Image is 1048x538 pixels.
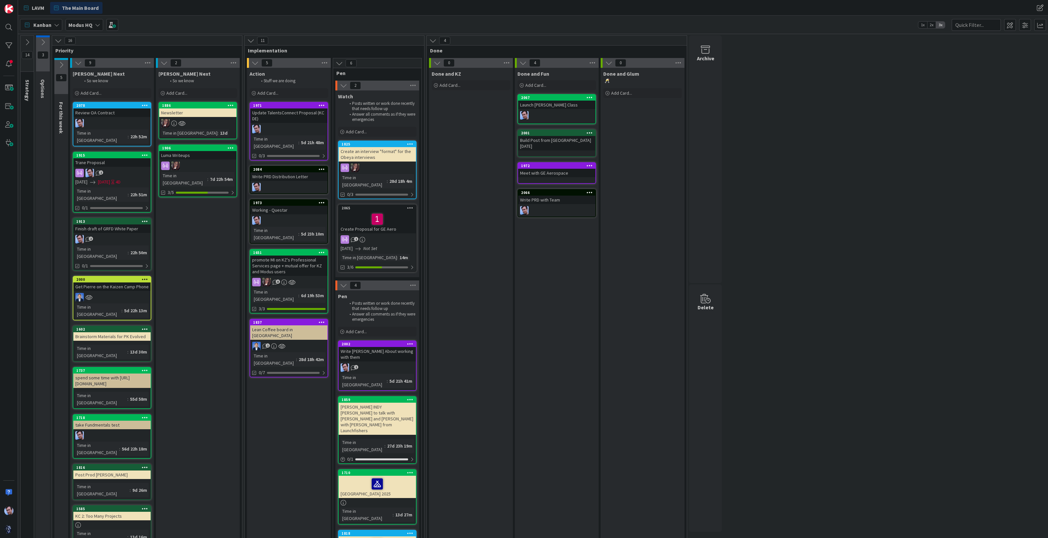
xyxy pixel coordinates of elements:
[73,277,151,282] div: 2000
[339,470,416,476] div: 1710
[76,327,151,332] div: 1602
[341,245,353,252] span: [DATE]
[32,4,44,12] span: LAVM
[73,465,151,471] div: 1816
[248,47,416,54] span: Implementation
[73,326,151,341] div: 1602Brainstorm Materials for PK Evolved
[347,456,353,463] span: 0 / 1
[257,78,327,84] li: Stuff we are doing
[159,103,236,108] div: 1886
[341,363,349,372] img: JB
[603,70,639,77] span: Done and Glum
[128,348,149,355] div: 13d 30m
[518,130,595,136] div: 2001
[443,59,455,67] span: 0
[615,59,626,67] span: 0
[927,22,936,28] span: 2x
[252,125,261,133] img: JB
[298,230,299,238] span: :
[518,190,595,204] div: 2066Write PRD with Team
[168,189,174,196] span: 3/5
[73,415,151,421] div: 1718
[73,368,151,388] div: 1737spend some time with [URL][DOMAIN_NAME]
[128,249,129,256] span: :
[128,191,129,198] span: :
[85,169,94,177] img: JB
[339,341,416,347] div: 2002
[259,152,265,159] span: 0/3
[341,374,387,388] div: Time in [GEOGRAPHIC_DATA]
[4,4,13,13] img: Visit kanbanzone.com
[518,163,595,169] div: 1972
[341,439,384,453] div: Time in [GEOGRAPHIC_DATA]
[73,415,151,429] div: 1718take Fundmentals test
[387,178,388,185] span: :
[339,341,416,361] div: 2002Write [PERSON_NAME] About working with them
[250,250,327,276] div: 1651promote MI on KZ's Professional Services page + mutual offer for KZ and Modus users
[517,70,549,77] span: Done and Fun
[159,119,236,127] div: TD
[75,293,84,301] img: DP
[342,471,416,475] div: 1710
[65,37,76,45] span: 16
[518,101,595,109] div: Launch [PERSON_NAME] Class
[162,146,236,150] div: 1906
[73,282,151,291] div: Get Pierre on the Kaizen Camp Phone
[75,442,119,456] div: Time in [GEOGRAPHIC_DATA]
[347,264,353,271] span: 3/6
[81,90,102,96] span: Add Card...
[521,190,595,195] div: 2066
[341,508,393,522] div: Time in [GEOGRAPHIC_DATA]
[73,235,151,243] div: JB
[347,191,353,198] span: 0/3
[161,119,170,127] img: TD
[73,152,151,167] div: 1915Trane Proposal
[346,312,416,322] li: Answer all comments as if they were emergencies
[73,108,151,117] div: Review OA Contract
[73,103,151,117] div: 2078Review OA Contract
[346,301,416,312] li: Posts written or work done recently that needs follow up
[250,200,327,206] div: 1973
[388,178,414,185] div: 28d 18h 4m
[217,129,218,137] span: :
[342,342,416,346] div: 2002
[250,256,327,276] div: promote MI on KZ's Professional Services page + mutual offer for KZ and Modus users
[262,278,271,286] img: TD
[298,292,299,299] span: :
[252,288,298,303] div: Time in [GEOGRAPHIC_DATA]
[339,397,416,435] div: 1859[PERSON_NAME] INDY [PERSON_NAME] to talk with [PERSON_NAME] and [PERSON_NAME] with [PERSON_NA...
[298,139,299,146] span: :
[339,163,416,172] div: TD
[75,235,84,243] img: JB
[75,119,84,127] img: JB
[605,78,681,84] p: 🥂
[73,465,151,479] div: 1816Post Prod [PERSON_NAME]
[257,90,278,96] span: Add Card...
[250,319,327,325] div: 1837
[76,103,151,108] div: 2078
[339,141,416,147] div: 1825
[339,455,416,463] div: 0/1
[341,174,387,188] div: Time in [GEOGRAPHIC_DATA]
[75,245,128,260] div: Time in [GEOGRAPHIC_DATA]
[250,166,327,172] div: 2084
[518,190,595,196] div: 2066
[73,431,151,440] div: JB
[339,205,416,211] div: 2065
[350,82,361,89] span: 2
[84,59,96,67] span: 9
[58,102,65,134] span: For this week
[75,345,127,359] div: Time in [GEOGRAPHIC_DATA]
[159,151,236,160] div: Luma Writeups
[68,22,92,28] b: Modus HQ
[89,237,93,241] span: 2
[350,281,361,289] span: 4
[207,176,208,183] span: :
[4,525,13,534] img: avatar
[75,483,130,497] div: Time in [GEOGRAPHIC_DATA]
[253,103,327,108] div: 1971
[73,152,151,158] div: 1915
[76,507,151,511] div: 1585
[339,363,416,372] div: JB
[518,136,595,150] div: Build Post from [GEOGRAPHIC_DATA] [DATE]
